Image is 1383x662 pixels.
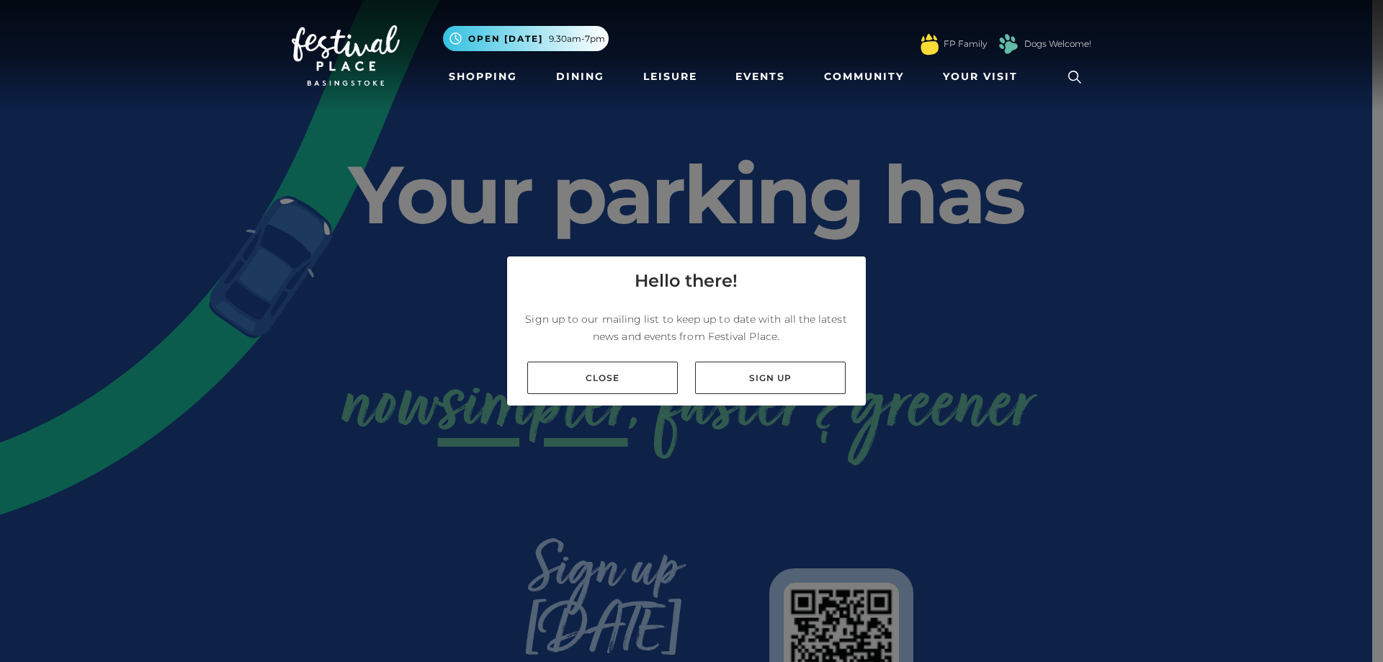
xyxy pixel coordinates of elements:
span: 9.30am-7pm [549,32,605,45]
p: Sign up to our mailing list to keep up to date with all the latest news and events from Festival ... [519,310,854,345]
img: Festival Place Logo [292,25,400,86]
a: Shopping [443,63,523,90]
a: Close [527,362,678,394]
a: Events [730,63,791,90]
h4: Hello there! [635,268,738,294]
button: Open [DATE] 9.30am-7pm [443,26,609,51]
a: Your Visit [937,63,1031,90]
a: Dining [550,63,610,90]
a: Sign up [695,362,846,394]
a: Dogs Welcome! [1024,37,1091,50]
a: FP Family [944,37,987,50]
a: Leisure [637,63,703,90]
a: Community [818,63,910,90]
span: Open [DATE] [468,32,543,45]
span: Your Visit [943,69,1018,84]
